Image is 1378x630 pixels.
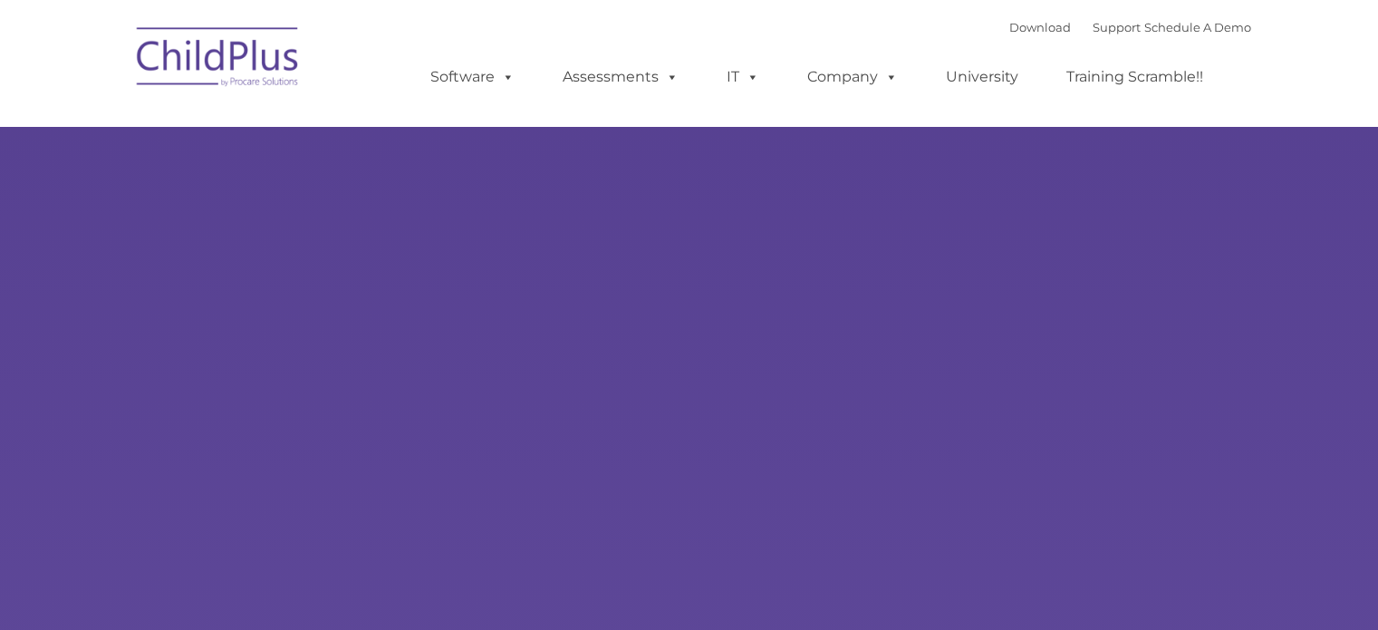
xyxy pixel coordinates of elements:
[1093,20,1141,34] a: Support
[789,59,916,95] a: Company
[544,59,697,95] a: Assessments
[128,15,309,105] img: ChildPlus by Procare Solutions
[1009,20,1071,34] a: Download
[928,59,1036,95] a: University
[1048,59,1221,95] a: Training Scramble!!
[1009,20,1251,34] font: |
[708,59,777,95] a: IT
[412,59,533,95] a: Software
[1144,20,1251,34] a: Schedule A Demo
